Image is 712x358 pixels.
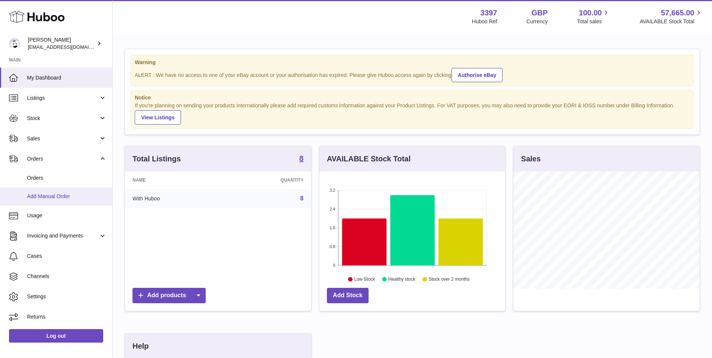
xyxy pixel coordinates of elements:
span: Cases [27,253,107,260]
span: Total sales [577,18,610,25]
strong: Warning [135,59,690,66]
text: Healthy stock [388,277,415,282]
span: [EMAIL_ADDRESS][DOMAIN_NAME] [28,44,110,50]
a: Add products [132,288,206,303]
th: Name [125,171,223,189]
a: 57,665.00 AVAILABLE Stock Total [640,8,703,25]
strong: 3397 [480,8,497,18]
text: 0.8 [330,244,335,249]
h3: Help [132,341,149,351]
span: Invoicing and Payments [27,232,99,239]
div: [PERSON_NAME] [28,36,95,51]
text: Low Stock [354,277,375,282]
a: 8 [300,195,304,202]
span: Sales [27,135,99,142]
img: sales@canchema.com [9,38,20,49]
div: If you're planning on sending your products internationally please add required customs informati... [135,102,690,125]
span: 100.00 [579,8,602,18]
text: 0 [333,263,335,268]
span: Stock [27,115,99,122]
div: Huboo Ref [472,18,497,25]
div: Currency [527,18,548,25]
strong: 8 [300,155,304,162]
a: 100.00 Total sales [577,8,610,25]
a: 8 [300,155,304,164]
h3: AVAILABLE Stock Total [327,154,411,164]
text: Stock over 2 months [429,277,470,282]
strong: GBP [531,8,548,18]
h3: Total Listings [132,154,181,164]
a: View Listings [135,110,181,125]
a: Log out [9,329,103,343]
div: ALERT : We have no access to one of your eBay account or your authorisation has expired. Please g... [135,67,690,82]
span: Settings [27,293,107,300]
span: Usage [27,212,107,219]
span: Add Manual Order [27,193,107,200]
th: Quantity [223,171,311,189]
h3: Sales [521,154,540,164]
span: Orders [27,155,99,162]
a: Add Stock [327,288,369,303]
span: Returns [27,313,107,320]
text: 2.4 [330,207,335,211]
a: Authorise eBay [452,68,503,82]
span: Channels [27,273,107,280]
text: 1.6 [330,226,335,230]
strong: Notice [135,94,690,101]
span: Listings [27,95,99,102]
span: 57,665.00 [661,8,694,18]
span: Orders [27,174,107,182]
span: My Dashboard [27,74,107,81]
span: AVAILABLE Stock Total [640,18,703,25]
text: 3.2 [330,188,335,193]
td: With Huboo [125,189,223,208]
